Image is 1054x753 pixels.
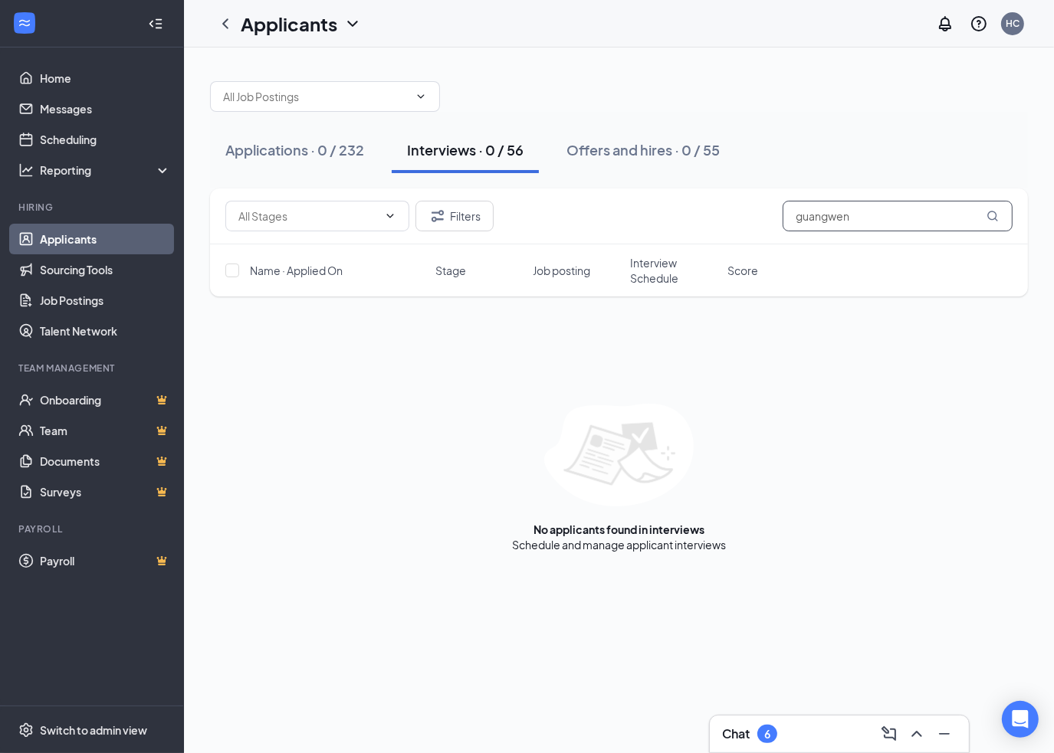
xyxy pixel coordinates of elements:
div: HC [1006,17,1020,30]
svg: Notifications [936,15,954,33]
div: Hiring [18,201,168,214]
a: Messages [40,93,171,124]
input: All Job Postings [223,88,409,105]
div: 6 [764,728,770,741]
a: Sourcing Tools [40,254,171,285]
button: Minimize [932,722,957,746]
a: SurveysCrown [40,476,171,507]
div: No applicants found in interviews [534,522,704,537]
button: Filter Filters [415,201,494,231]
svg: ComposeMessage [880,725,898,743]
svg: ChevronLeft [216,15,235,33]
div: Schedule and manage applicant interviews [512,537,726,552]
a: DocumentsCrown [40,446,171,476]
h1: Applicants [241,11,337,37]
a: PayrollCrown [40,545,171,576]
span: Job posting [533,263,590,278]
svg: WorkstreamLogo [17,15,32,31]
svg: ChevronUp [908,725,926,743]
svg: ChevronDown [343,15,362,33]
a: TeamCrown [40,415,171,446]
svg: Analysis [18,162,34,178]
button: ComposeMessage [877,722,901,746]
span: Name · Applied On [250,263,343,278]
div: Open Intercom Messenger [1002,701,1039,738]
a: Job Postings [40,285,171,316]
svg: ChevronDown [384,210,396,222]
span: Interview Schedule [630,255,718,286]
img: empty-state [544,404,694,506]
a: Home [40,63,171,93]
div: Payroll [18,522,168,535]
div: Interviews · 0 / 56 [407,140,524,159]
svg: ChevronDown [415,90,427,103]
div: Switch to admin view [40,722,147,738]
svg: QuestionInfo [970,15,988,33]
svg: Filter [428,207,447,225]
a: Talent Network [40,316,171,346]
span: Score [727,263,758,278]
a: OnboardingCrown [40,385,171,415]
a: Scheduling [40,124,171,155]
svg: MagnifyingGlass [987,210,999,222]
div: Team Management [18,362,168,375]
div: Applications · 0 / 232 [225,140,364,159]
div: Offers and hires · 0 / 55 [566,140,720,159]
button: ChevronUp [905,722,929,746]
div: Reporting [40,162,172,178]
svg: Settings [18,722,34,738]
span: Stage [435,263,466,278]
h3: Chat [722,725,750,742]
a: Applicants [40,224,171,254]
input: All Stages [238,208,378,224]
input: Search in interviews [783,201,1013,231]
svg: Minimize [935,725,954,743]
svg: Collapse [148,16,163,31]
